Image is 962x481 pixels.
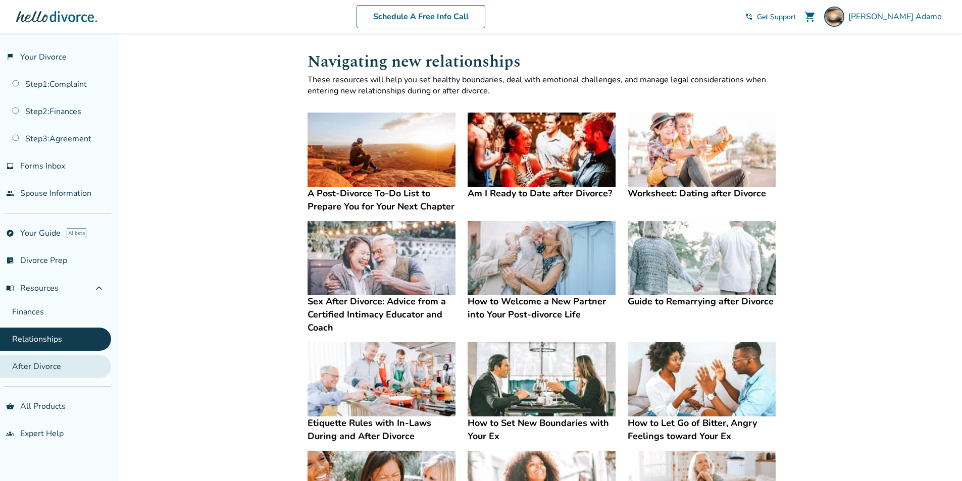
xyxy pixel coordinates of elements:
[628,342,776,443] a: How to Let Go of Bitter, Angry Feelings toward Your ExHow to Let Go of Bitter, Angry Feelings tow...
[308,342,455,443] a: Etiquette Rules with In-Laws During and After DivorceEtiquette Rules with In-Laws During and Afte...
[628,187,776,200] h4: Worksheet: Dating after Divorce
[6,284,14,292] span: menu_book
[468,187,616,200] h4: Am I Ready to Date after Divorce?
[628,221,776,308] a: Guide to Remarrying after DivorceGuide to Remarrying after Divorce
[6,53,14,61] span: flag_2
[308,342,455,416] img: Etiquette Rules with In-Laws During and After Divorce
[6,283,59,294] span: Resources
[6,430,14,438] span: groups
[628,113,776,200] a: Worksheet: Dating after DivorceWorksheet: Dating after Divorce
[912,433,962,481] iframe: Chat Widget
[308,49,776,74] h1: Navigating new relationships
[6,189,14,197] span: people
[308,74,776,96] p: These resources will help you set healthy boundaries, deal with emotional challenges, and manage ...
[67,228,86,238] span: AI beta
[93,282,105,294] span: expand_less
[468,342,616,416] img: How to Set New Boundaries with Your Ex
[628,342,776,416] img: How to Let Go of Bitter, Angry Feelings toward Your Ex
[308,295,455,334] h4: Sex After Divorce: Advice from a Certified Intimacy Educator and Coach
[308,187,455,213] h4: A Post-Divorce To-Do List to Prepare You for Your Next Chapter
[468,221,616,322] a: How to Welcome a New Partner into Your Post-divorce LifeHow to Welcome a New Partner into Your Po...
[468,113,616,200] a: Am I Ready to Date after Divorce?Am I Ready to Date after Divorce?
[308,416,455,443] h4: Etiquette Rules with In-Laws During and After Divorce
[357,5,485,28] a: Schedule A Free Info Call
[628,416,776,443] h4: How to Let Go of Bitter, Angry Feelings toward Your Ex
[468,221,616,295] img: How to Welcome a New Partner into Your Post-divorce Life
[824,7,844,27] img: Barbara Adamo
[628,221,776,295] img: Guide to Remarrying after Divorce
[308,221,455,295] img: Sex After Divorce: Advice from a Certified Intimacy Educator and Coach
[6,402,14,410] span: shopping_basket
[628,113,776,187] img: Worksheet: Dating after Divorce
[468,295,616,321] h4: How to Welcome a New Partner into Your Post-divorce Life
[308,221,455,335] a: Sex After Divorce: Advice from a Certified Intimacy Educator and CoachSex After Divorce: Advice f...
[20,161,65,172] span: Forms Inbox
[468,113,616,187] img: Am I Ready to Date after Divorce?
[745,13,753,21] span: phone_in_talk
[308,113,455,187] img: A Post-Divorce To-Do List to Prepare You for Your Next Chapter
[468,342,616,443] a: How to Set New Boundaries with Your ExHow to Set New Boundaries with Your Ex
[848,11,946,22] span: [PERSON_NAME] Adamo
[308,113,455,213] a: A Post-Divorce To-Do List to Prepare You for Your Next ChapterA Post-Divorce To-Do List to Prepar...
[628,295,776,308] h4: Guide to Remarrying after Divorce
[6,229,14,237] span: explore
[745,12,796,22] a: phone_in_talkGet Support
[468,416,616,443] h4: How to Set New Boundaries with Your Ex
[6,162,14,170] span: inbox
[804,11,816,23] span: shopping_cart
[6,256,14,264] span: list_alt_check
[757,12,796,22] span: Get Support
